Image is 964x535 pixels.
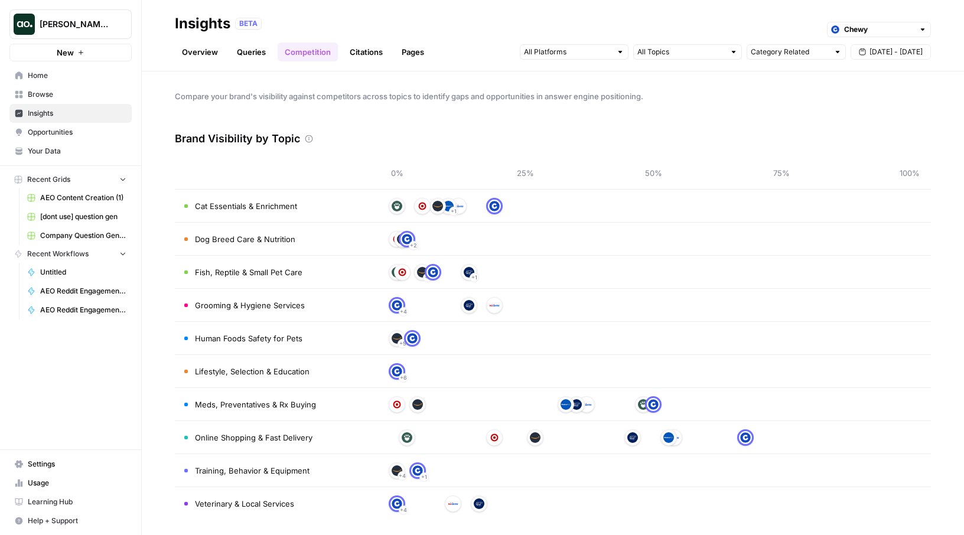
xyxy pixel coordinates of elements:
a: Home [9,66,132,85]
img: x79bkmhaiyio063ieql51bmy0upq [397,234,408,244]
span: 100% [898,167,921,179]
img: 605q3xdxael06e776xrc4dzy6chk [392,498,402,509]
img: 605q3xdxael06e776xrc4dzy6chk [740,432,751,443]
span: Grooming & Hygiene Services [195,299,305,311]
span: + 4 [400,306,407,318]
img: 605q3xdxael06e776xrc4dzy6chk [407,333,418,344]
a: AEO Reddit Engagement - Fork [22,282,132,301]
img: x79bkmhaiyio063ieql51bmy0upq [412,399,423,410]
a: Your Data [9,142,132,161]
div: Insights [175,14,230,33]
span: [DATE] - [DATE] [869,47,923,57]
img: ycpk4bd3z6kfo6lkel7r0li5w6w2 [443,201,454,211]
img: Dillon Test Logo [14,14,35,35]
a: Pages [395,43,431,61]
div: BETA [235,18,262,30]
img: a0arcszzsu5dv6wtl6ahpnjrpg6j [392,267,402,278]
span: Veterinary & Local Services [195,498,294,510]
span: Lifestyle, Selection & Education [195,366,310,377]
button: [DATE] - [DATE] [851,44,931,60]
span: + 1 [425,272,431,283]
input: Chewy [844,24,914,35]
a: Settings [9,455,132,474]
span: Learning Hub [28,497,126,507]
a: Competition [278,43,338,61]
img: 605q3xdxael06e776xrc4dzy6chk [402,234,412,244]
img: prz3avfkwvon65bgvm0vnrv2hanw [417,201,428,211]
span: + 4 [400,504,407,516]
h3: Brand Visibility by Topic [175,131,300,147]
img: 91aex7x1o114xwin5iqgacccyg1l [453,201,464,211]
img: ycpk4bd3z6kfo6lkel7r0li5w6w2 [561,399,571,410]
span: Meds, Preventatives & Rx Buying [195,399,316,410]
span: 50% [641,167,665,179]
span: + 2 [410,240,417,252]
span: Compare your brand's visibility against competitors across topics to identify gaps and opportunit... [175,90,931,102]
span: AEO Content Creation (1) [40,193,126,203]
img: prz3avfkwvon65bgvm0vnrv2hanw [397,267,408,278]
span: Fish, Reptile & Small Pet Care [195,266,302,278]
img: x79bkmhaiyio063ieql51bmy0upq [392,465,402,476]
img: 605q3xdxael06e776xrc4dzy6chk [489,201,500,211]
span: + 6 [400,372,407,384]
span: + 4 [399,470,406,482]
span: 0% [385,167,409,179]
span: Browse [28,89,126,100]
img: a0arcszzsu5dv6wtl6ahpnjrpg6j [402,432,412,443]
button: Workspace: Dillon Test [9,9,132,39]
span: Company Question Generation [40,230,126,241]
span: + 1 [471,272,477,283]
img: x79bkmhaiyio063ieql51bmy0upq [417,267,428,278]
a: Browse [9,85,132,104]
span: Insights [28,108,126,119]
img: r2g0c1ocazqu5wwli0aghg14y27m [627,432,638,443]
button: Help + Support [9,511,132,530]
a: Usage [9,474,132,492]
span: Untitled [40,267,126,278]
span: Usage [28,478,126,488]
span: Online Shopping & Fast Delivery [195,432,312,443]
img: 605q3xdxael06e776xrc4dzy6chk [412,465,423,476]
img: prz3avfkwvon65bgvm0vnrv2hanw [392,399,402,410]
span: [PERSON_NAME] Test [40,18,111,30]
input: Category Related [751,46,829,58]
img: 91aex7x1o114xwin5iqgacccyg1l [489,300,500,311]
span: New [57,47,74,58]
a: [dont use] question gen [22,207,132,226]
span: Recent Workflows [27,249,89,259]
img: prz3avfkwvon65bgvm0vnrv2hanw [489,432,500,443]
a: Queries [230,43,273,61]
img: r2g0c1ocazqu5wwli0aghg14y27m [464,300,474,311]
span: 25% [513,167,537,179]
img: 91aex7x1o114xwin5iqgacccyg1l [448,498,458,509]
a: Untitled [22,263,132,282]
button: Recent Workflows [9,245,132,263]
img: 605q3xdxael06e776xrc4dzy6chk [428,267,438,278]
a: Citations [343,43,390,61]
a: Overview [175,43,225,61]
span: AEO Reddit Engagement - Fork [40,305,126,315]
a: Opportunities [9,123,132,142]
span: + 1 [451,205,457,217]
span: + 1 [421,471,427,483]
span: 75% [770,167,793,179]
img: 605q3xdxael06e776xrc4dzy6chk [392,366,402,377]
span: Cat Essentials & Enrichment [195,200,297,212]
img: x79bkmhaiyio063ieql51bmy0upq [530,432,540,443]
span: Human Foods Safety for Pets [195,332,302,344]
span: Training, Behavior & Equipment [195,465,310,477]
span: + 5 [399,338,406,350]
span: Help + Support [28,516,126,526]
a: Company Question Generation [22,226,132,245]
span: Your Data [28,146,126,156]
img: x79bkmhaiyio063ieql51bmy0upq [392,333,402,344]
img: r2g0c1ocazqu5wwli0aghg14y27m [474,498,484,509]
input: All Topics [637,46,725,58]
img: r2g0c1ocazqu5wwli0aghg14y27m [464,267,474,278]
span: Home [28,70,126,81]
span: AEO Reddit Engagement - Fork [40,286,126,296]
img: ycpk4bd3z6kfo6lkel7r0li5w6w2 [663,432,674,443]
button: New [9,44,132,61]
span: Settings [28,459,126,469]
img: r2g0c1ocazqu5wwli0aghg14y27m [571,399,582,410]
